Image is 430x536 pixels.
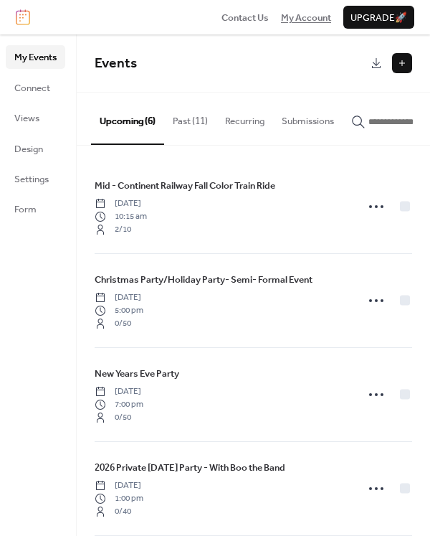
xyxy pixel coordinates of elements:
[95,291,143,304] span: [DATE]
[95,304,143,317] span: 5:00 pm
[95,367,179,381] span: New Years Eve Party
[95,178,275,194] a: Mid - Continent Railway Fall Color Train Ride
[6,137,65,160] a: Design
[6,45,65,68] a: My Events
[95,492,143,505] span: 1:00 pm
[281,10,331,24] a: My Account
[350,11,407,25] span: Upgrade 🚀
[221,11,269,25] span: Contact Us
[95,179,275,193] span: Mid - Continent Railway Fall Color Train Ride
[115,505,131,518] span: 0 / 40
[6,76,65,99] a: Connect
[6,106,65,129] a: Views
[6,197,65,220] a: Form
[95,479,143,492] span: [DATE]
[14,81,50,95] span: Connect
[14,202,37,217] span: Form
[95,460,285,476] a: 2026 Private [DATE] Party - With Boo the Band
[16,9,30,25] img: logo
[216,93,273,143] button: Recurring
[14,50,57,65] span: My Events
[95,197,147,210] span: [DATE]
[91,93,164,144] button: Upcoming (6)
[95,461,285,475] span: 2026 Private [DATE] Party - With Boo the Band
[14,142,43,156] span: Design
[14,111,39,126] span: Views
[95,385,143,398] span: [DATE]
[6,167,65,190] a: Settings
[343,6,414,29] button: Upgrade🚀
[14,172,49,187] span: Settings
[95,366,179,382] a: New Years Eve Party
[95,398,143,411] span: 7:00 pm
[273,93,343,143] button: Submissions
[164,93,216,143] button: Past (11)
[115,223,131,236] span: 2 / 10
[95,210,147,223] span: 10:15 am
[221,10,269,24] a: Contact Us
[115,317,131,330] span: 0 / 50
[115,411,131,424] span: 0 / 50
[281,11,331,25] span: My Account
[95,50,137,77] span: Events
[95,273,312,287] span: Christmas Party/Holiday Party- Semi- Formal Event
[95,272,312,288] a: Christmas Party/Holiday Party- Semi- Formal Event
